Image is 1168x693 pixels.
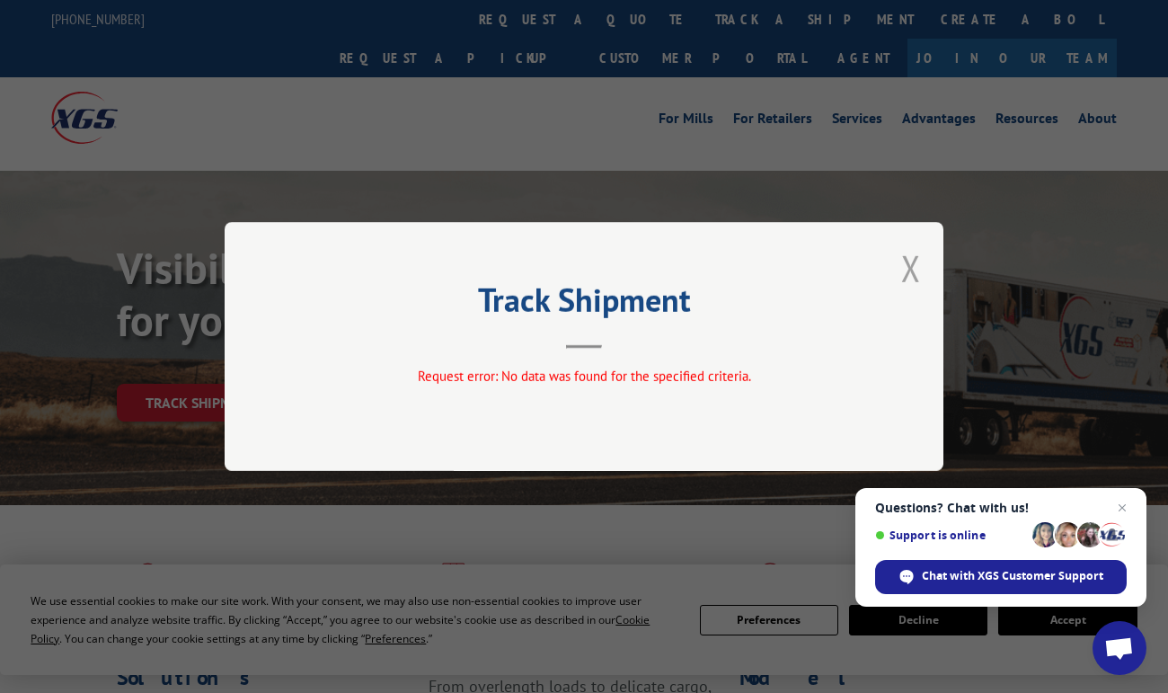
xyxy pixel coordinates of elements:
button: Close modal [901,244,921,292]
span: Chat with XGS Customer Support [922,568,1103,584]
span: Support is online [875,529,1026,542]
span: Close chat [1111,497,1133,519]
span: Questions? Chat with us! [875,501,1127,515]
h2: Track Shipment [314,288,854,322]
div: Open chat [1093,621,1146,675]
div: Chat with XGS Customer Support [875,560,1127,594]
span: Request error: No data was found for the specified criteria. [418,368,751,385]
